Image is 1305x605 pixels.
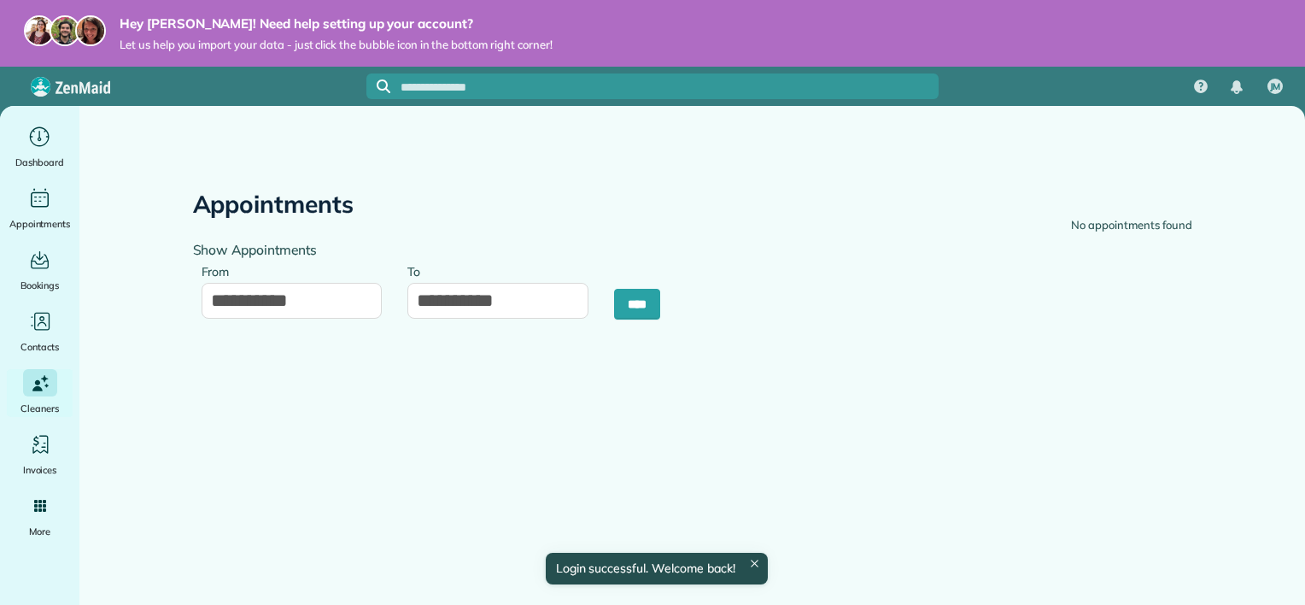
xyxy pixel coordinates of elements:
[15,154,64,171] span: Dashboard
[29,523,50,540] span: More
[202,255,238,286] label: From
[7,123,73,171] a: Dashboard
[377,79,390,93] svg: Focus search
[120,38,553,52] span: Let us help you import your data - just click the bubble icon in the bottom right corner!
[407,255,429,286] label: To
[75,15,106,46] img: michelle-19f622bdf1676172e81f8f8fba1fb50e276960ebfe0243fe18214015130c80e4.jpg
[7,431,73,479] a: Invoices
[20,400,59,417] span: Cleaners
[7,185,73,232] a: Appointments
[1180,67,1305,106] nav: Main
[1071,217,1191,234] div: No appointments found
[24,15,55,46] img: maria-72a9807cf96188c08ef61303f053569d2e2a8a1cde33d635c8a3ac13582a053d.jpg
[1270,80,1281,94] span: JM
[23,461,57,479] span: Invoices
[545,553,767,584] div: Login successful. Welcome back!
[366,79,390,93] button: Focus search
[7,369,73,417] a: Cleaners
[20,338,59,355] span: Contacts
[50,15,80,46] img: jorge-587dff0eeaa6aab1f244e6dc62b8924c3b6ad411094392a53c71c6c4a576187d.jpg
[120,15,553,32] strong: Hey [PERSON_NAME]! Need help setting up your account?
[20,277,60,294] span: Bookings
[1219,68,1255,106] div: Notifications
[9,215,71,232] span: Appointments
[193,243,680,257] h4: Show Appointments
[193,191,354,218] h2: Appointments
[7,246,73,294] a: Bookings
[7,308,73,355] a: Contacts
